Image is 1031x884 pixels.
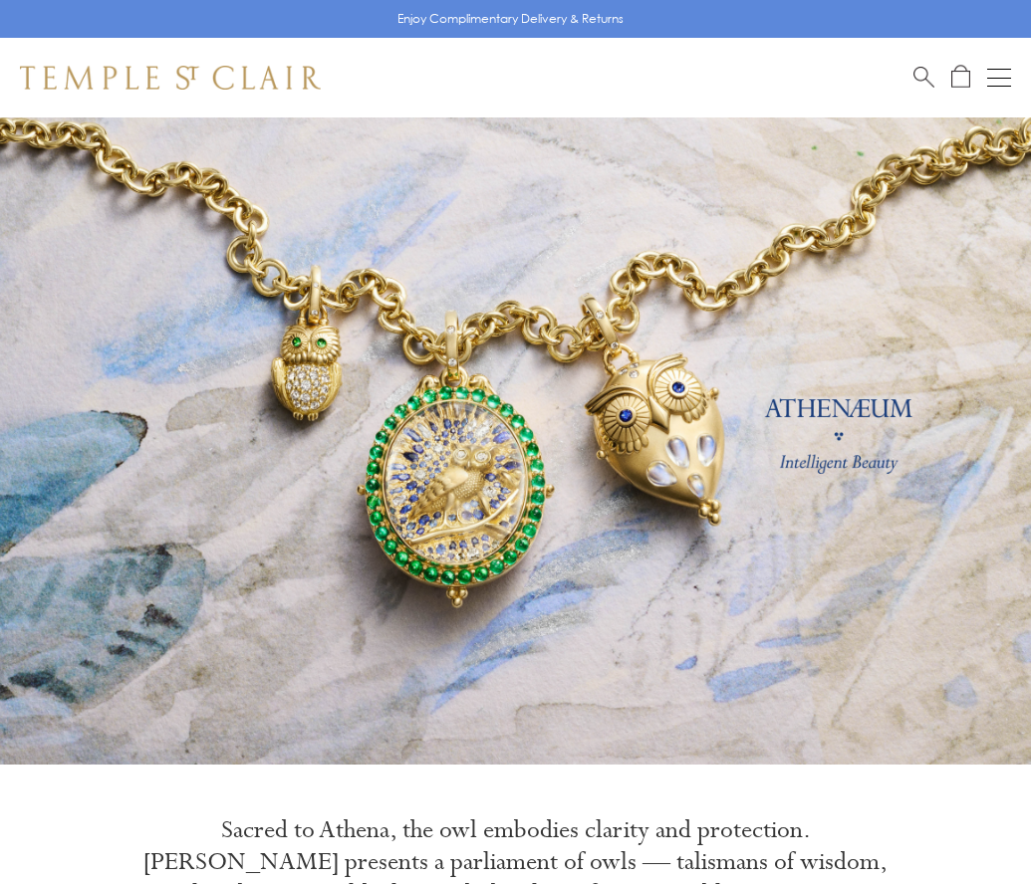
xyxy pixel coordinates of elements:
a: Open Shopping Bag [951,65,970,90]
button: Open navigation [987,66,1011,90]
img: Temple St. Clair [20,66,321,90]
p: Enjoy Complimentary Delivery & Returns [397,9,624,29]
a: Search [913,65,934,90]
